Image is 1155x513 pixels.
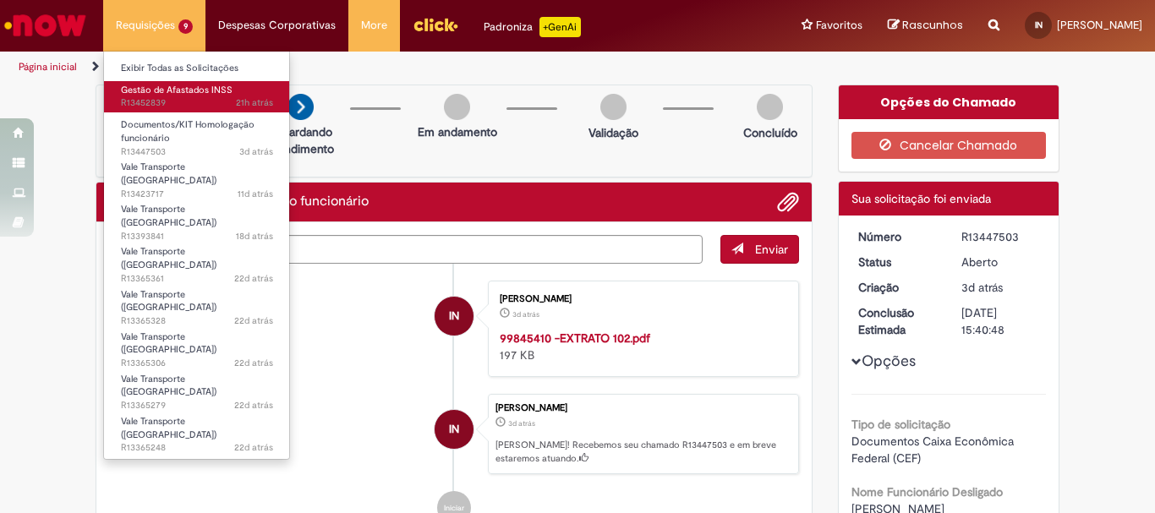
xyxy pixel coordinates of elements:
[121,441,273,455] span: R13365248
[816,17,862,34] span: Favoritos
[104,243,290,279] a: Aberto R13365361 : Vale Transporte (VT)
[121,399,273,412] span: R13365279
[508,418,535,428] time: 26/08/2025 10:40:43
[234,357,273,369] time: 07/08/2025 09:17:50
[435,410,473,449] div: Isabele Cristine Do Nascimento
[961,254,1040,270] div: Aberto
[846,279,950,296] dt: Criação
[600,94,627,120] img: img-circle-grey.png
[234,399,273,412] span: 22d atrás
[104,412,290,449] a: Aberto R13365248 : Vale Transporte (VT)
[236,230,273,243] span: 18d atrás
[103,51,290,460] ul: Requisições
[846,228,950,245] dt: Número
[2,8,89,42] img: ServiceNow
[238,188,273,200] time: 18/08/2025 09:44:51
[449,409,459,450] span: IN
[109,235,703,264] textarea: Digite sua mensagem aqui...
[121,203,216,229] span: Vale Transporte ([GEOGRAPHIC_DATA])
[888,18,963,34] a: Rascunhos
[495,403,790,413] div: [PERSON_NAME]
[851,417,950,432] b: Tipo de solicitação
[418,123,497,140] p: Em andamento
[500,330,650,346] a: 99845410 -EXTRATO 102.pdf
[121,330,216,357] span: Vale Transporte ([GEOGRAPHIC_DATA])
[239,145,273,158] time: 26/08/2025 10:40:44
[743,124,797,141] p: Concluído
[902,17,963,33] span: Rascunhos
[234,272,273,285] span: 22d atrás
[512,309,539,319] span: 3d atrás
[234,272,273,285] time: 07/08/2025 09:20:01
[121,415,216,441] span: Vale Transporte ([GEOGRAPHIC_DATA])
[361,17,387,34] span: More
[104,81,290,112] a: Aberto R13452839 : Gestão de Afastados INSS
[121,272,273,286] span: R13365361
[234,399,273,412] time: 07/08/2025 09:16:42
[121,161,216,187] span: Vale Transporte ([GEOGRAPHIC_DATA])
[287,94,314,120] img: arrow-next.png
[846,304,950,338] dt: Conclusão Estimada
[495,439,790,465] p: [PERSON_NAME]! Recebemos seu chamado R13447503 e em breve estaremos atuando.
[104,59,290,78] a: Exibir Todas as Solicitações
[508,418,535,428] span: 3d atrás
[121,245,216,271] span: Vale Transporte ([GEOGRAPHIC_DATA])
[13,52,758,83] ul: Trilhas de página
[484,17,581,37] div: Padroniza
[239,145,273,158] span: 3d atrás
[104,286,290,322] a: Aberto R13365328 : Vale Transporte (VT)
[121,373,216,399] span: Vale Transporte ([GEOGRAPHIC_DATA])
[19,60,77,74] a: Página inicial
[121,145,273,159] span: R13447503
[1057,18,1142,32] span: [PERSON_NAME]
[218,17,336,34] span: Despesas Corporativas
[961,279,1040,296] div: 26/08/2025 10:40:43
[236,230,273,243] time: 11/08/2025 09:06:46
[121,188,273,201] span: R13423717
[539,17,581,37] p: +GenAi
[757,94,783,120] img: img-circle-grey.png
[444,94,470,120] img: img-circle-grey.png
[121,314,273,328] span: R13365328
[234,357,273,369] span: 22d atrás
[121,357,273,370] span: R13365306
[512,309,539,319] time: 26/08/2025 10:40:02
[755,242,788,257] span: Enviar
[116,17,175,34] span: Requisições
[238,188,273,200] span: 11d atrás
[961,280,1003,295] time: 26/08/2025 10:40:43
[720,235,799,264] button: Enviar
[1035,19,1043,30] span: IN
[435,297,473,336] div: Isabele Cristine Do Nascimento
[234,441,273,454] time: 07/08/2025 09:15:24
[260,123,342,157] p: Aguardando atendimento
[236,96,273,109] span: 21h atrás
[104,200,290,237] a: Aberto R13393841 : Vale Transporte (VT)
[500,294,781,304] div: [PERSON_NAME]
[839,85,1059,119] div: Opções do Chamado
[121,288,216,314] span: Vale Transporte ([GEOGRAPHIC_DATA])
[851,132,1047,159] button: Cancelar Chamado
[449,296,459,336] span: IN
[104,116,290,152] a: Aberto R13447503 : Documentos/KIT Homologação funcionário
[500,330,781,363] div: 197 KB
[121,230,273,243] span: R13393841
[777,191,799,213] button: Adicionar anexos
[961,280,1003,295] span: 3d atrás
[236,96,273,109] time: 27/08/2025 14:37:46
[851,484,1003,499] b: Nome Funcionário Desligado
[104,158,290,194] a: Aberto R13423717 : Vale Transporte (VT)
[961,304,1040,338] div: [DATE] 15:40:48
[234,441,273,454] span: 22d atrás
[851,434,1017,466] span: Documentos Caixa Econômica Federal (CEF)
[178,19,193,34] span: 9
[121,96,273,110] span: R13452839
[234,314,273,327] time: 07/08/2025 09:18:50
[413,12,458,37] img: click_logo_yellow_360x200.png
[851,191,991,206] span: Sua solicitação foi enviada
[961,228,1040,245] div: R13447503
[121,84,233,96] span: Gestão de Afastados INSS
[121,118,255,145] span: Documentos/KIT Homologação funcionário
[109,394,799,475] li: Isabele Cristine Do Nascimento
